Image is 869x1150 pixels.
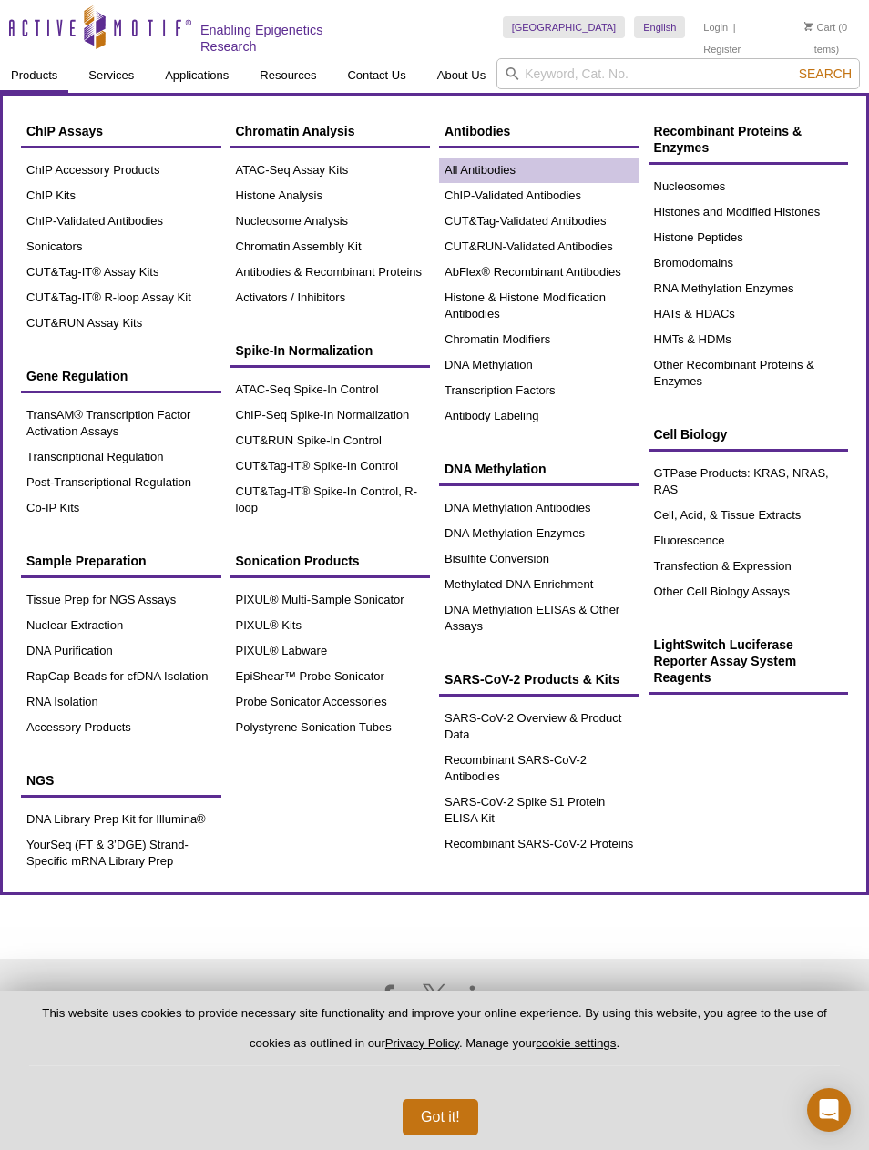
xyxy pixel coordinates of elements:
[236,554,360,568] span: Sonication Products
[807,1088,851,1132] div: Open Intercom Messenger
[21,807,221,832] a: DNA Library Prep Kit for Illumina®
[439,352,639,378] a: DNA Methylation
[26,554,147,568] span: Sample Preparation
[439,597,639,639] a: DNA Methylation ELISAs & Other Assays
[230,234,431,260] a: Chromatin Assembly Kit
[21,470,221,495] a: Post-Transcriptional Regulation
[21,158,221,183] a: ChIP Accessory Products
[26,124,103,138] span: ChIP Assays
[503,16,626,38] a: [GEOGRAPHIC_DATA]
[230,285,431,310] a: Activators / Inhibitors
[439,452,639,486] a: DNA Methylation
[230,158,431,183] a: ATAC-Seq Assay Kits
[649,327,849,352] a: HMTs & HDMs
[439,706,639,748] a: SARS-CoV-2 Overview & Product Data
[21,587,221,613] a: Tissue Prep for NGS Assays
[649,276,849,301] a: RNA Methylation Enzymes
[634,16,685,38] a: English
[439,378,639,403] a: Transcription Factors
[649,627,849,695] a: LightSwitch Luciferase Reporter Assay System Reagents
[649,174,849,199] a: Nucleosomes
[649,225,849,250] a: Histone Peptides
[236,343,373,358] span: Spike-In Normalization
[703,21,728,34] a: Login
[249,58,327,93] a: Resources
[536,1036,616,1050] button: cookie settings
[230,260,431,285] a: Antibodies & Recombinant Proteins
[439,114,639,148] a: Antibodies
[649,199,849,225] a: Histones and Modified Histones
[703,43,741,56] a: Register
[496,58,860,89] input: Keyword, Cat. No.
[649,554,849,579] a: Transfection & Expression
[445,462,546,476] span: DNA Methylation
[439,495,639,521] a: DNA Methylation Antibodies
[649,528,849,554] a: Fluorescence
[230,428,431,453] a: CUT&RUN Spike-In Control
[439,403,639,429] a: Antibody Labeling
[439,521,639,546] a: DNA Methylation Enzymes
[445,124,510,138] span: Antibodies
[236,124,355,138] span: Chromatin Analysis
[21,544,221,578] a: Sample Preparation
[439,234,639,260] a: CUT&RUN-Validated Antibodies
[439,327,639,352] a: Chromatin Modifiers
[77,58,145,93] a: Services
[439,260,639,285] a: AbFlex® Recombinant Antibodies
[439,789,639,831] a: SARS-CoV-2 Spike S1 Protein ELISA Kit
[230,479,431,521] a: CUT&Tag-IT® Spike-In Control, R-loop
[21,715,221,740] a: Accessory Products
[649,250,849,276] a: Bromodomains
[792,16,860,60] li: (0 items)
[445,672,619,687] span: SARS-CoV-2 Products & Kits
[21,260,221,285] a: CUT&Tag-IT® Assay Kits
[230,587,431,613] a: PIXUL® Multi-Sample Sonicator
[21,209,221,234] a: ChIP-Validated Antibodies
[439,572,639,597] a: Methylated DNA Enrichment
[154,58,240,93] a: Applications
[21,234,221,260] a: Sonicators
[21,613,221,638] a: Nuclear Extraction
[804,21,836,34] a: Cart
[230,333,431,368] a: Spike-In Normalization
[200,22,373,55] h2: Enabling Epigenetics Research
[230,638,431,664] a: PIXUL® Labware
[26,369,128,383] span: Gene Regulation
[649,461,849,503] a: GTPase Products: KRAS, NRAS, RAS
[439,748,639,789] a: Recombinant SARS-CoV-2 Antibodies
[403,1099,478,1135] button: Got it!
[649,301,849,327] a: HATs & HDACs
[649,503,849,528] a: Cell, Acid, & Tissue Extracts
[21,183,221,209] a: ChIP Kits
[21,638,221,664] a: DNA Purification
[649,417,849,452] a: Cell Biology
[649,579,849,605] a: Other Cell Biology Assays
[230,613,431,638] a: PIXUL® Kits
[230,377,431,402] a: ATAC-Seq Spike-In Control
[439,158,639,183] a: All Antibodies
[439,831,639,857] a: Recombinant SARS-CoV-2 Proteins
[654,124,803,155] span: Recombinant Proteins & Enzymes
[21,664,221,689] a: RapCap Beads for cfDNA Isolation
[439,546,639,572] a: Bisulfite Conversion
[21,495,221,521] a: Co-IP Kits
[799,66,852,81] span: Search
[230,664,431,689] a: EpiShear™ Probe Sonicator
[21,285,221,310] a: CUT&Tag-IT® R-loop Assay Kit
[230,689,431,715] a: Probe Sonicator Accessories
[230,114,431,148] a: Chromatin Analysis
[230,183,431,209] a: Histone Analysis
[733,16,736,38] li: |
[439,662,639,697] a: SARS-CoV-2 Products & Kits
[336,58,416,93] a: Contact Us
[439,285,639,327] a: Histone & Histone Modification Antibodies
[385,1036,459,1050] a: Privacy Policy
[21,310,221,336] a: CUT&RUN Assay Kits
[26,773,54,788] span: NGS
[649,352,849,394] a: Other Recombinant Proteins & Enzymes
[21,689,221,715] a: RNA Isolation
[654,637,797,685] span: LightSwitch Luciferase Reporter Assay System Reagents
[230,209,431,234] a: Nucleosome Analysis
[426,58,496,93] a: About Us
[21,763,221,798] a: NGS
